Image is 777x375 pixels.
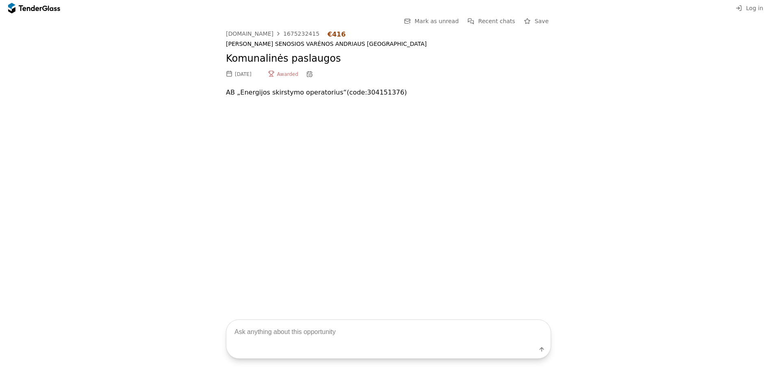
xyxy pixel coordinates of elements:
span: Mark as unread [415,18,459,24]
p: AB „Energijos skirstymo operatorius“ (code: 304151376 ) [226,87,551,98]
span: Log in [746,5,763,11]
button: Recent chats [465,16,518,26]
span: Recent chats [478,18,515,24]
a: [DOMAIN_NAME]1675232415 [226,30,319,37]
div: €416 [328,30,346,38]
span: Awarded [277,71,298,77]
div: 1675232415 [283,31,319,37]
h2: Komunalinės paslaugos [226,52,551,66]
button: Log in [733,3,766,13]
div: [PERSON_NAME] SENOSIOS VARĖNOS ANDRIAUS [GEOGRAPHIC_DATA] [226,41,551,47]
div: [DATE] [235,71,252,77]
button: Save [522,16,551,26]
span: Save [535,18,549,24]
button: Mark as unread [402,16,461,26]
div: [DOMAIN_NAME] [226,31,273,37]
